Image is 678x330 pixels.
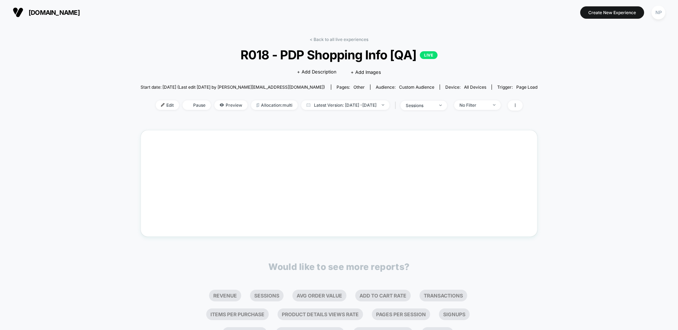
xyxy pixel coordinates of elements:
span: Latest Version: [DATE] - [DATE] [301,100,389,110]
button: Create New Experience [580,6,644,19]
img: end [382,104,384,106]
span: Allocation: multi [251,100,298,110]
li: Pages Per Session [372,308,430,320]
span: + Add Images [351,69,381,75]
div: Trigger: [497,84,537,90]
span: + Add Description [297,69,337,76]
li: Transactions [420,290,467,301]
li: Items Per Purchase [206,308,269,320]
p: Would like to see more reports? [268,261,410,272]
img: edit [161,103,165,107]
span: Pause [183,100,211,110]
li: Signups [439,308,470,320]
img: rebalance [256,103,259,107]
div: Pages: [337,84,365,90]
span: Start date: [DATE] (Last edit [DATE] by [PERSON_NAME][EMAIL_ADDRESS][DOMAIN_NAME]) [141,84,325,90]
button: NP [649,5,667,20]
button: [DOMAIN_NAME] [11,7,82,18]
li: Product Details Views Rate [278,308,363,320]
span: Preview [214,100,248,110]
span: Custom Audience [399,84,434,90]
img: calendar [307,103,310,107]
li: Add To Cart Rate [355,290,411,301]
li: Avg Order Value [292,290,346,301]
li: Revenue [209,290,241,301]
span: [DOMAIN_NAME] [29,9,80,16]
li: Sessions [250,290,284,301]
span: Device: [440,84,492,90]
img: end [439,105,442,106]
div: No Filter [459,102,488,108]
p: LIVE [420,51,438,59]
span: all devices [464,84,486,90]
img: Visually logo [13,7,23,18]
div: sessions [406,103,434,108]
div: NP [652,6,665,19]
span: Edit [156,100,179,110]
span: Page Load [516,84,537,90]
a: < Back to all live experiences [310,37,368,42]
img: end [493,104,495,106]
div: Audience: [376,84,434,90]
span: R018 - PDP Shopping Info [QA] [160,47,518,62]
span: other [353,84,365,90]
span: | [393,100,400,111]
